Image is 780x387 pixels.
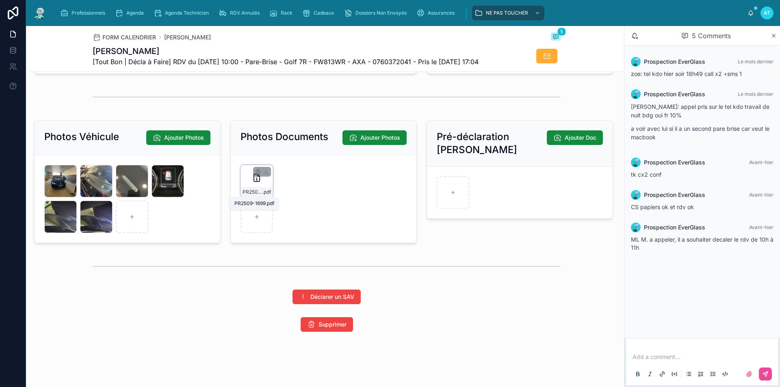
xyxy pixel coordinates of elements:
[71,10,105,16] span: Professionnels
[644,58,705,66] span: Prospection EverGlass
[342,6,412,20] a: Dossiers Non Envoyés
[631,102,773,119] p: [PERSON_NAME]: appel pris sur le tel kdo travail de nuit bdg oui fr 10%
[355,10,407,16] span: Dossiers Non Envoyés
[292,290,361,304] button: Déclarer un SAV
[644,158,705,166] span: Prospection EverGlass
[267,6,298,20] a: Rack
[692,31,731,41] span: 5 Comments
[230,10,260,16] span: RDV Annulés
[301,317,353,332] button: Supprimer
[551,32,561,42] button: 5
[93,57,479,67] span: [Tout Bon | Décla à Faire] RDV du [DATE] 10:00 - Pare-Brise - Golf 7R - FW813WR - AXA - 076037204...
[547,130,603,145] button: Ajouter Doc
[54,4,747,22] div: scrollable content
[565,134,596,142] span: Ajouter Doc
[342,130,407,145] button: Ajouter Photos
[126,10,144,16] span: Agenda
[644,223,705,231] span: Prospection EverGlass
[318,320,347,329] span: Supprimer
[216,6,265,20] a: RDV Annulés
[738,91,773,97] span: Le mois dernier
[102,33,156,41] span: FORM CALENDRIER
[300,6,340,20] a: Cadeaux
[262,189,271,195] span: .pdf
[644,90,705,98] span: Prospection EverGlass
[749,192,773,198] span: Avant-hier
[414,6,460,20] a: Assurances
[749,159,773,165] span: Avant-hier
[32,6,47,19] img: App logo
[146,130,210,145] button: Ajouter Photos
[472,6,544,20] a: NE PAS TOUCHER
[165,10,209,16] span: Agenda Technicien
[93,33,156,41] a: FORM CALENDRIER
[631,203,694,210] span: CS papiers ok et rdv ok
[93,45,479,57] h1: [PERSON_NAME]
[631,124,773,141] p: a voir avec lui si il a un second pare brise car veut le macbook
[360,134,400,142] span: Ajouter Photos
[314,10,334,16] span: Cadeaux
[44,130,119,143] h2: Photos Véhicule
[240,130,328,143] h2: Photos Documents
[281,10,292,16] span: Rack
[164,33,211,41] a: [PERSON_NAME]
[631,236,773,251] span: ML M. a appeler, il a souhaiter decaler le rdv de 10h à 11h
[486,10,528,16] span: NE PAS TOUCHER
[631,70,742,77] span: zoe: tel kdo hier soir 18h49 call x2 +sms 1
[234,200,274,207] div: PR2509-1699.pdf
[243,189,262,195] span: PR2509-1699
[428,10,455,16] span: Assurances
[644,191,705,199] span: Prospection EverGlass
[764,10,770,16] span: AT
[164,134,204,142] span: Ajouter Photos
[631,171,661,178] span: tk cx2 conf
[58,6,111,20] a: Professionnels
[738,58,773,65] span: Le mois dernier
[113,6,149,20] a: Agenda
[437,130,547,156] h2: Pré-déclaration [PERSON_NAME]
[749,224,773,230] span: Avant-hier
[557,28,566,36] span: 5
[151,6,214,20] a: Agenda Technicien
[310,293,354,301] span: Déclarer un SAV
